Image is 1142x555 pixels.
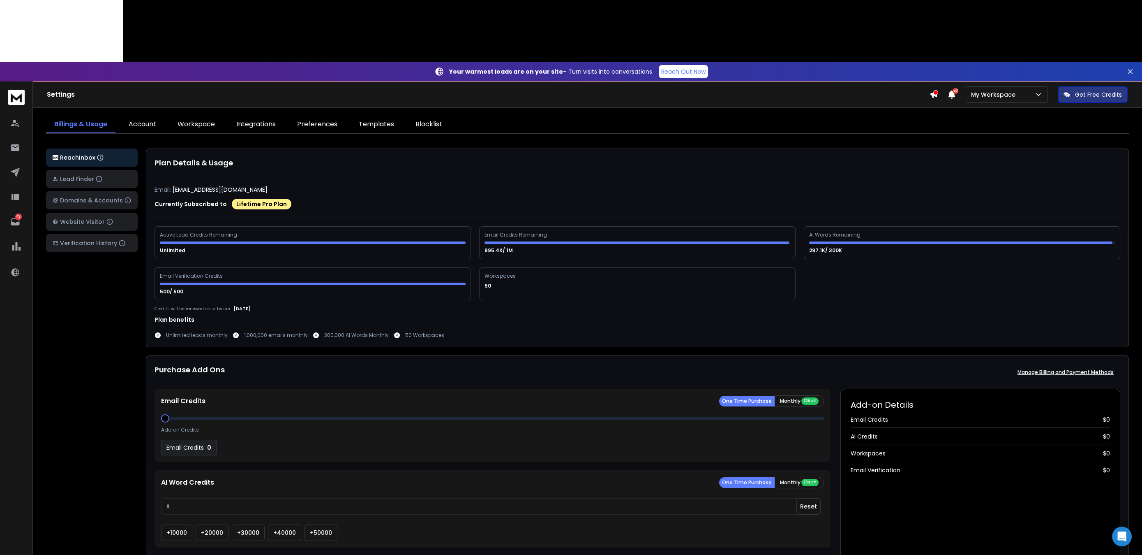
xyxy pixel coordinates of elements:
h1: Plan benefits [155,316,1120,324]
p: 50 [484,283,492,289]
div: Workspaces [484,273,517,279]
p: Currently Subscribed to [155,200,227,208]
a: Blocklist [407,116,450,133]
span: 50 [953,88,958,94]
div: Lifetime Pro Plan [232,199,291,209]
button: Domains & Accounts [46,191,138,209]
div: Open Intercom Messenger [1112,527,1132,546]
button: Reset [796,498,821,515]
span: Email Verification [851,466,900,474]
h1: Purchase Add Ons [155,364,225,381]
p: 1,000,000 emails monthly [244,332,308,339]
img: logo [53,155,58,160]
button: Get Free Credits [1058,86,1128,103]
p: Unlimited leads monthly [166,332,228,339]
button: +50000 [305,525,337,541]
div: Active Lead Credits Remaining [160,232,238,238]
a: Templates [351,116,402,133]
a: Preferences [289,116,346,133]
p: Get Free Credits [1075,91,1122,99]
img: logo [8,90,25,105]
span: Email Credits [851,416,888,424]
button: One Time Purchase [719,396,775,406]
button: +20000 [196,525,228,541]
p: 43 [15,214,22,220]
p: 50 Workspaces [405,332,444,339]
button: Verification History [46,234,138,252]
span: $ 0 [1103,432,1110,441]
p: Add on Credits [161,427,199,433]
div: 20% off [801,479,819,486]
p: Credits will be renewed on or before : [155,306,232,312]
p: Unlimited [160,247,187,254]
a: Workspace [169,116,223,133]
p: 500/ 500 [160,288,185,295]
p: Reach Out Now [661,67,706,76]
div: Email Verification Credits [160,273,224,279]
p: AI Word Credits [161,478,214,488]
h1: Plan Details & Usage [155,157,1120,169]
p: 0 [207,444,211,452]
p: 995.4K/ 1M [484,247,514,254]
p: Email Credits [161,396,205,406]
button: Monthly 20% off [775,477,824,488]
span: $ 0 [1103,449,1110,457]
span: Workspaces [851,449,886,457]
span: $ 0 [1103,416,1110,424]
p: 297.1K/ 300K [809,247,843,254]
p: [DATE] [234,305,251,312]
a: Integrations [228,116,284,133]
div: AI Words Remaining [809,232,862,238]
p: Email Credits [166,444,204,452]
button: One Time Purchase [719,477,775,488]
strong: Your warmest leads are on your site [449,67,563,76]
button: +10000 [161,525,192,541]
button: Monthly 20% off [775,395,824,407]
button: ReachInbox [46,149,138,167]
p: 300,000 AI Words Monthly [324,332,389,339]
a: Billings & Usage [46,116,115,133]
button: Website Visitor [46,213,138,231]
a: Account [120,116,164,133]
button: +30000 [232,525,265,541]
button: Manage Billing and Payment Methods [1011,364,1120,381]
h1: Settings [47,90,930,100]
div: Email Credits Remaining [484,232,548,238]
p: – Turn visits into conversations [449,67,652,76]
span: AI Credits [851,432,878,441]
p: Manage Billing and Payment Methods [1017,369,1114,376]
a: Reach Out Now [659,65,708,78]
span: $ 0 [1103,466,1110,474]
p: My Workspace [971,91,1019,99]
button: Lead Finder [46,170,138,188]
a: 43 [7,214,23,230]
div: 20% off [801,397,819,405]
h2: Add-on Details [851,399,1110,411]
button: +40000 [268,525,301,541]
p: Email: [155,186,171,194]
p: [EMAIL_ADDRESS][DOMAIN_NAME] [173,186,268,194]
